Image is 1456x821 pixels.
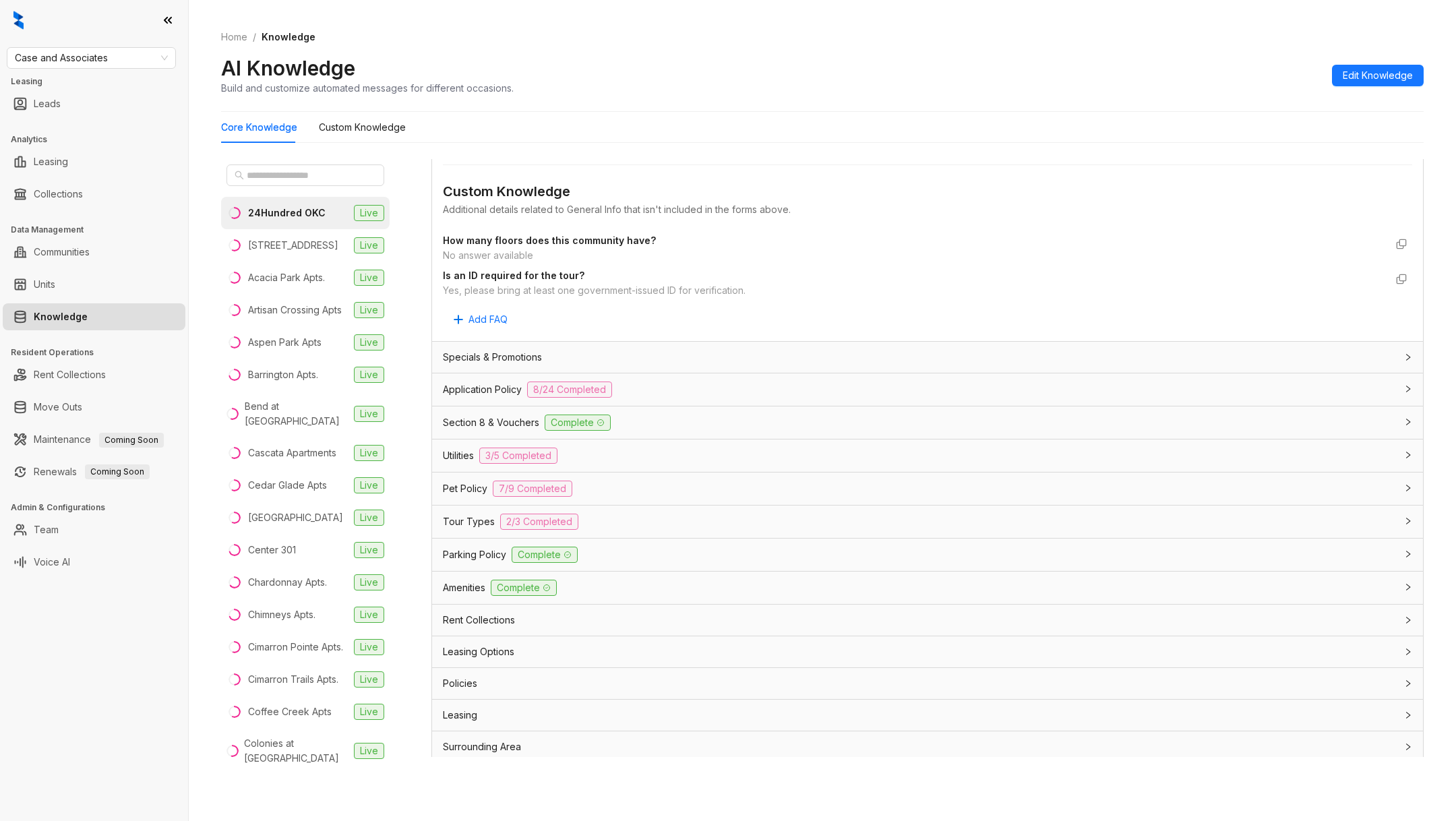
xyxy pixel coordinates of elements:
a: Leasing [34,148,68,175]
div: Utilities3/5 Completed [432,439,1423,472]
span: Case and Associates [15,48,168,68]
div: Barrington Apts. [248,367,318,382]
span: Surrounding Area [443,739,521,754]
li: Voice AI [3,549,185,576]
li: Maintenance [3,426,185,453]
div: Leasing Options [432,636,1423,667]
button: Edit Knowledge [1332,65,1424,86]
span: Parking Policy [443,547,506,562]
a: Voice AI [34,549,70,576]
button: Add FAQ [443,309,518,330]
div: Rent Collections [432,605,1423,636]
div: [GEOGRAPHIC_DATA] [248,510,343,525]
a: Move Outs [34,394,82,421]
div: Policies [432,668,1423,699]
li: Knowledge [3,303,185,330]
div: Yes, please bring at least one government-issued ID for verification. [443,283,1385,298]
span: Live [354,743,384,759]
span: 7/9 Completed [493,481,572,497]
div: 24Hundred OKC [248,206,326,220]
a: Knowledge [34,303,88,330]
span: Section 8 & Vouchers [443,415,539,430]
span: collapsed [1404,550,1412,558]
span: collapsed [1404,385,1412,393]
a: Collections [34,181,83,208]
h3: Analytics [11,133,188,146]
div: Custom Knowledge [443,181,1412,202]
span: Coming Soon [99,433,164,448]
span: Live [354,367,384,383]
span: Rent Collections [443,613,515,628]
span: Complete [512,547,578,563]
a: Units [34,271,55,298]
span: Coming Soon [85,464,150,479]
img: logo [13,11,24,30]
span: collapsed [1404,648,1412,656]
span: 8/24 Completed [527,382,612,398]
span: Application Policy [443,382,522,397]
span: collapsed [1404,616,1412,624]
span: Live [354,704,384,720]
div: Section 8 & VouchersComplete [432,406,1423,439]
span: collapsed [1404,451,1412,459]
li: Communities [3,239,185,266]
div: [STREET_ADDRESS] [248,238,338,253]
div: Parking PolicyComplete [432,539,1423,571]
a: RenewalsComing Soon [34,458,150,485]
div: Center 301 [248,543,296,557]
div: Build and customize automated messages for different occasions. [221,81,514,95]
span: Amenities [443,580,485,595]
span: Live [354,237,384,253]
h3: Leasing [11,75,188,88]
span: collapsed [1404,517,1412,525]
div: Additional details related to General Info that isn't included in the forms above. [443,202,1412,217]
span: Live [354,445,384,461]
span: 3/5 Completed [479,448,557,464]
div: Aspen Park Apts [248,335,322,350]
div: Colonies at [GEOGRAPHIC_DATA] [244,736,348,766]
div: Application Policy8/24 Completed [432,373,1423,406]
span: Pet Policy [443,481,487,496]
span: collapsed [1404,679,1412,688]
span: Live [354,334,384,351]
div: Tour Types2/3 Completed [432,506,1423,538]
span: Live [354,406,384,422]
span: Live [354,542,384,558]
div: Surrounding Area [432,731,1423,762]
li: Collections [3,181,185,208]
span: 2/3 Completed [500,514,578,530]
span: collapsed [1404,583,1412,591]
span: Live [354,607,384,623]
div: AmenitiesComplete [432,572,1423,604]
div: Leasing [432,700,1423,731]
div: Core Knowledge [221,120,297,135]
span: collapsed [1404,418,1412,426]
li: Renewals [3,458,185,485]
a: Rent Collections [34,361,106,388]
h3: Resident Operations [11,346,188,359]
span: collapsed [1404,743,1412,751]
span: Complete [545,415,611,431]
li: Rent Collections [3,361,185,388]
li: Leads [3,90,185,117]
div: Acacia Park Apts. [248,270,325,285]
span: Policies [443,676,477,691]
div: Pet Policy7/9 Completed [432,473,1423,505]
a: Leads [34,90,61,117]
li: / [253,30,256,44]
div: Chimneys Apts. [248,607,315,622]
div: Cimarron Pointe Apts. [248,640,343,655]
span: Utilities [443,448,474,463]
span: Leasing [443,708,477,723]
span: Live [354,639,384,655]
a: Communities [34,239,90,266]
span: Specials & Promotions [443,350,542,365]
div: Chardonnay Apts. [248,575,327,590]
strong: Is an ID required for the tour? [443,270,584,281]
span: Live [354,205,384,221]
li: Units [3,271,185,298]
span: Live [354,302,384,318]
span: Add FAQ [468,312,508,327]
span: Live [354,574,384,590]
span: Tour Types [443,514,495,529]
